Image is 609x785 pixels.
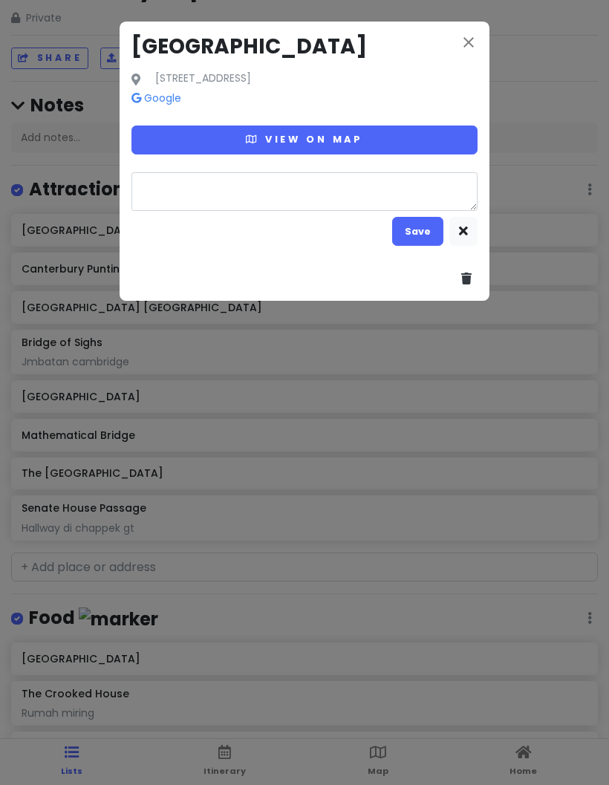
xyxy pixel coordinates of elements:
[460,33,478,51] i: close
[131,91,181,105] a: Google
[155,72,251,85] a: [STREET_ADDRESS]
[131,33,478,60] h3: [GEOGRAPHIC_DATA]
[460,33,478,54] button: Close
[392,217,443,246] button: Save
[131,126,478,154] button: View on map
